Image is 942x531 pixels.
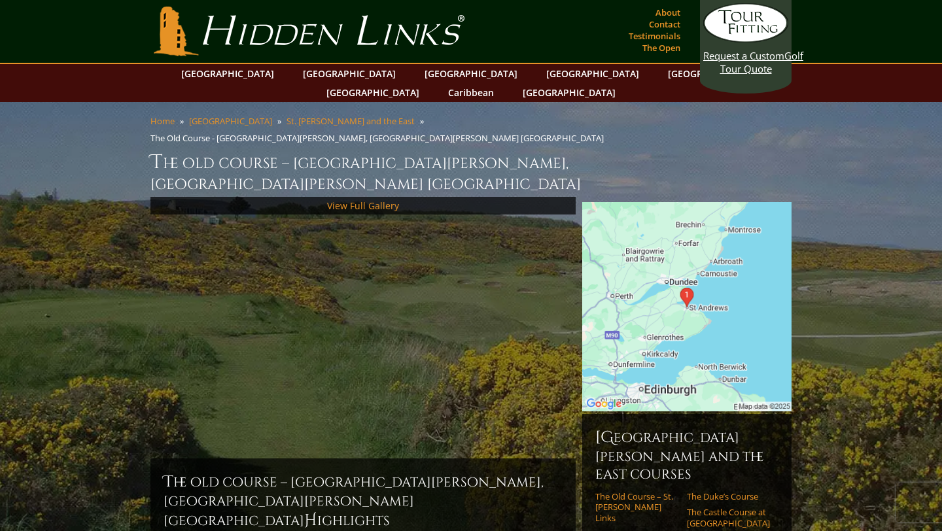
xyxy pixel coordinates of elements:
[582,202,792,411] img: Google Map of St Andrews Links, St Andrews, United Kingdom
[652,3,684,22] a: About
[296,64,402,83] a: [GEOGRAPHIC_DATA]
[150,149,792,194] h1: The Old Course – [GEOGRAPHIC_DATA][PERSON_NAME], [GEOGRAPHIC_DATA][PERSON_NAME] [GEOGRAPHIC_DATA]
[150,132,609,144] li: The Old Course - [GEOGRAPHIC_DATA][PERSON_NAME], [GEOGRAPHIC_DATA][PERSON_NAME] [GEOGRAPHIC_DATA]
[320,83,426,102] a: [GEOGRAPHIC_DATA]
[442,83,500,102] a: Caribbean
[687,491,770,502] a: The Duke’s Course
[164,471,563,531] h2: The Old Course – [GEOGRAPHIC_DATA][PERSON_NAME], [GEOGRAPHIC_DATA][PERSON_NAME] [GEOGRAPHIC_DATA]...
[150,115,175,127] a: Home
[304,510,317,531] span: H
[703,3,788,75] a: Request a CustomGolf Tour Quote
[639,39,684,57] a: The Open
[287,115,415,127] a: St. [PERSON_NAME] and the East
[189,115,272,127] a: [GEOGRAPHIC_DATA]
[595,491,678,523] a: The Old Course – St. [PERSON_NAME] Links
[703,49,784,62] span: Request a Custom
[327,199,399,212] a: View Full Gallery
[661,64,767,83] a: [GEOGRAPHIC_DATA]
[595,427,778,483] h6: [GEOGRAPHIC_DATA][PERSON_NAME] and the East Courses
[540,64,646,83] a: [GEOGRAPHIC_DATA]
[646,15,684,33] a: Contact
[175,64,281,83] a: [GEOGRAPHIC_DATA]
[516,83,622,102] a: [GEOGRAPHIC_DATA]
[418,64,524,83] a: [GEOGRAPHIC_DATA]
[625,27,684,45] a: Testimonials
